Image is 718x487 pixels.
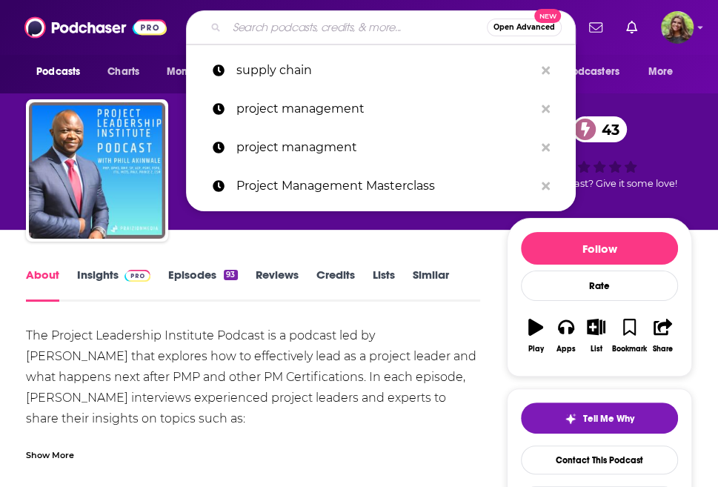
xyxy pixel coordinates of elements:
a: 43 [572,116,627,142]
span: For Podcasters [548,62,619,82]
a: Episodes93 [168,268,237,302]
a: project managment [186,128,576,167]
div: Share [653,345,673,354]
a: Show notifications dropdown [583,15,608,40]
button: Bookmark [611,309,648,362]
button: open menu [26,58,99,86]
span: Podcasts [36,62,80,82]
div: Search podcasts, credits, & more... [186,10,576,44]
div: Bookmark [612,345,647,354]
a: InsightsPodchaser Pro [77,268,150,302]
a: Show notifications dropdown [620,15,643,40]
button: tell me why sparkleTell Me Why [521,402,678,434]
a: supply chain [186,51,576,90]
div: Play [528,345,544,354]
button: Follow [521,232,678,265]
a: project management [186,90,576,128]
img: Podchaser Pro [124,270,150,282]
button: Apps [551,309,582,362]
a: Credits [316,268,355,302]
button: Open AdvancedNew [487,19,562,36]
span: New [534,9,561,23]
button: open menu [156,58,238,86]
span: 43 [587,116,627,142]
div: 43Good podcast? Give it some love! [507,107,692,199]
button: Share [648,309,678,362]
img: Project Management & Leadership - Life After the PMP Exam [29,102,165,239]
a: Project Management Masterclass [186,167,576,205]
a: Similar [413,268,449,302]
button: open menu [539,58,641,86]
a: Reviews [256,268,299,302]
span: Open Advanced [493,24,555,31]
span: Charts [107,62,139,82]
img: User Profile [661,11,694,44]
span: Monitoring [166,62,219,82]
a: Charts [98,58,148,86]
p: project managment [236,128,534,167]
span: More [648,62,674,82]
img: tell me why sparkle [565,413,576,425]
a: Contact This Podcast [521,445,678,474]
button: open menu [638,58,692,86]
span: Tell Me Why [582,413,634,425]
a: Lists [373,268,395,302]
div: List [591,345,602,354]
button: Show profile menu [661,11,694,44]
div: 93 [224,270,237,280]
a: About [26,268,59,302]
button: Play [521,309,551,362]
input: Search podcasts, credits, & more... [227,16,487,39]
p: Project Management Masterclass [236,167,534,205]
p: supply chain [236,51,534,90]
div: Apps [556,345,576,354]
button: List [581,309,611,362]
p: project management [236,90,534,128]
span: Logged in as reagan34226 [661,11,694,44]
span: Good podcast? Give it some love! [522,178,677,189]
img: Podchaser - Follow, Share and Rate Podcasts [24,13,167,42]
div: Rate [521,271,678,301]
